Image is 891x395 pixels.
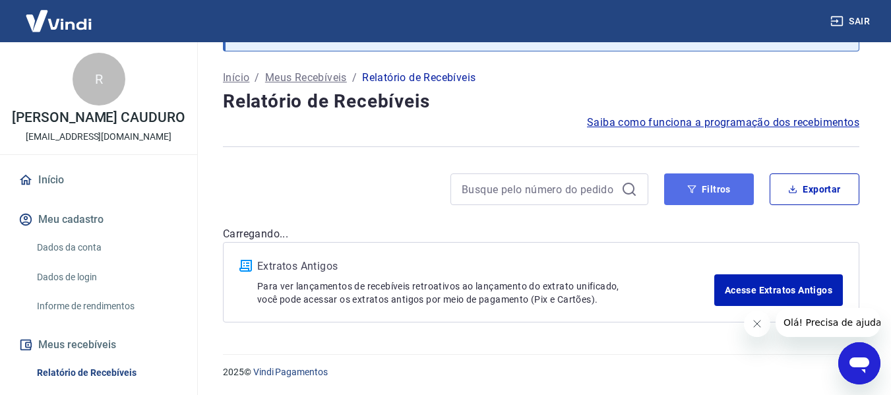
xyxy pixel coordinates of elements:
[714,274,843,306] a: Acesse Extratos Antigos
[770,173,859,205] button: Exportar
[744,311,770,337] iframe: Fechar mensagem
[16,205,181,234] button: Meu cadastro
[828,9,875,34] button: Sair
[257,280,714,306] p: Para ver lançamentos de recebíveis retroativos ao lançamento do extrato unificado, você pode aces...
[32,293,181,320] a: Informe de rendimentos
[8,9,111,20] span: Olá! Precisa de ajuda?
[32,264,181,291] a: Dados de login
[223,70,249,86] a: Início
[32,234,181,261] a: Dados da conta
[16,1,102,41] img: Vindi
[257,258,714,274] p: Extratos Antigos
[32,359,181,386] a: Relatório de Recebíveis
[587,115,859,131] a: Saiba como funciona a programação dos recebimentos
[776,308,880,337] iframe: Mensagem da empresa
[223,365,859,379] p: 2025 ©
[12,111,185,125] p: [PERSON_NAME] CAUDURO
[352,70,357,86] p: /
[26,130,171,144] p: [EMAIL_ADDRESS][DOMAIN_NAME]
[239,260,252,272] img: ícone
[462,179,616,199] input: Busque pelo número do pedido
[838,342,880,384] iframe: Botão para abrir a janela de mensagens
[253,367,328,377] a: Vindi Pagamentos
[265,70,347,86] a: Meus Recebíveis
[362,70,476,86] p: Relatório de Recebíveis
[73,53,125,106] div: R
[16,330,181,359] button: Meus recebíveis
[16,166,181,195] a: Início
[664,173,754,205] button: Filtros
[223,226,859,242] p: Carregando...
[255,70,259,86] p: /
[223,88,859,115] h4: Relatório de Recebíveis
